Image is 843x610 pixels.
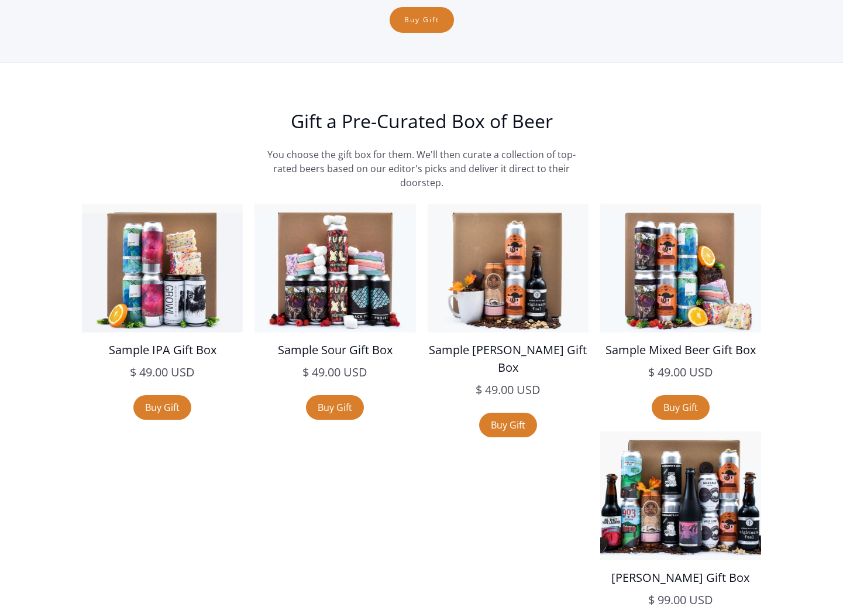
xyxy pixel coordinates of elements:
[600,364,761,381] h5: $ 49.00 USD
[254,341,415,359] h5: Sample Sour Gift Box
[600,591,761,609] h5: $ 99.00 USD
[82,204,243,395] a: Sample IPA Gift Box$ 49.00 USD
[254,364,415,381] h5: $ 49.00 USD
[254,204,415,395] a: Sample Sour Gift Box$ 49.00 USD
[479,413,537,437] a: Buy Gift
[306,395,364,420] a: Buy Gift
[428,381,589,399] h5: $ 49.00 USD
[652,395,710,420] a: Buy Gift
[147,109,697,133] h2: Gift a Pre-Curated Box of Beer
[82,341,243,359] h5: Sample IPA Gift Box
[600,204,761,395] a: Sample Mixed Beer Gift Box$ 49.00 USD
[133,395,191,420] a: Buy Gift
[428,204,589,413] a: Sample [PERSON_NAME] Gift Box$ 49.00 USD
[428,341,589,376] h5: Sample [PERSON_NAME] Gift Box
[600,341,761,359] h5: Sample Mixed Beer Gift Box
[600,569,761,587] h5: [PERSON_NAME] Gift Box
[261,148,583,190] p: You choose the gift box for them. We'll then curate a collection of top-rated beers based on our ...
[390,7,454,33] a: Buy Gift
[82,364,243,381] h5: $ 49.00 USD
